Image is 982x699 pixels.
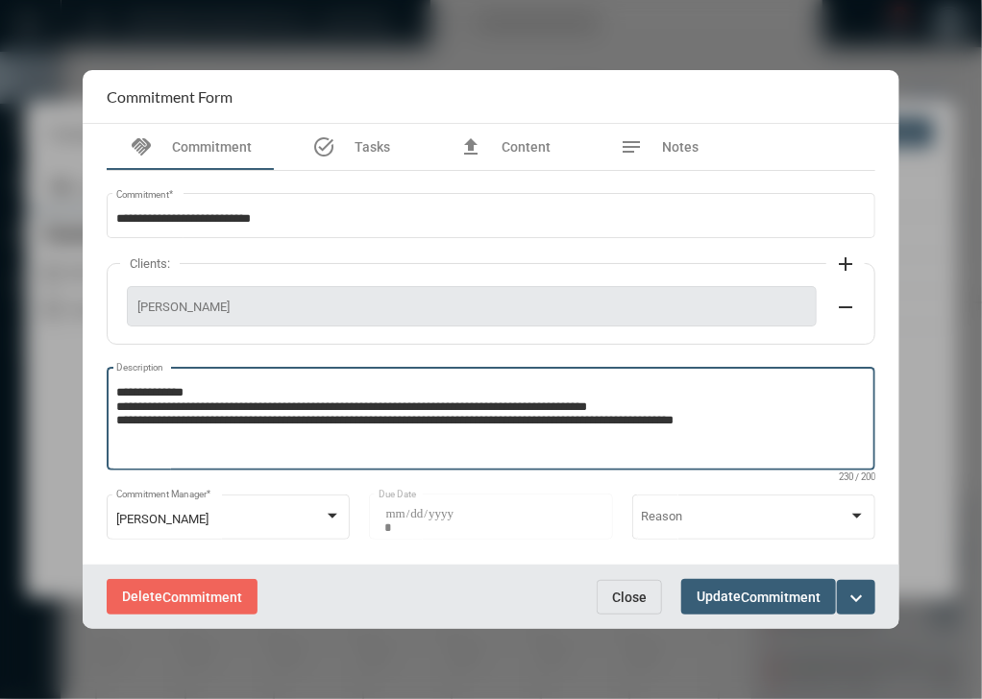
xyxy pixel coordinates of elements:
[845,587,868,610] mat-icon: expand_more
[834,296,857,319] mat-icon: remove
[620,135,643,158] mat-icon: notes
[120,256,180,271] label: Clients:
[162,590,242,605] span: Commitment
[612,590,647,605] span: Close
[313,135,336,158] mat-icon: task_alt
[172,139,252,155] span: Commitment
[834,253,857,276] mat-icon: add
[116,512,209,526] span: [PERSON_NAME]
[662,139,699,155] span: Notes
[503,139,552,155] span: Content
[356,139,391,155] span: Tasks
[122,589,242,604] span: Delete
[460,135,483,158] mat-icon: file_upload
[839,472,875,483] mat-hint: 230 / 200
[107,87,233,106] h2: Commitment Form
[697,589,821,604] span: Update
[107,579,258,615] button: DeleteCommitment
[137,300,806,314] span: [PERSON_NAME]
[681,579,836,615] button: UpdateCommitment
[597,580,662,615] button: Close
[741,590,821,605] span: Commitment
[130,135,153,158] mat-icon: handshake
